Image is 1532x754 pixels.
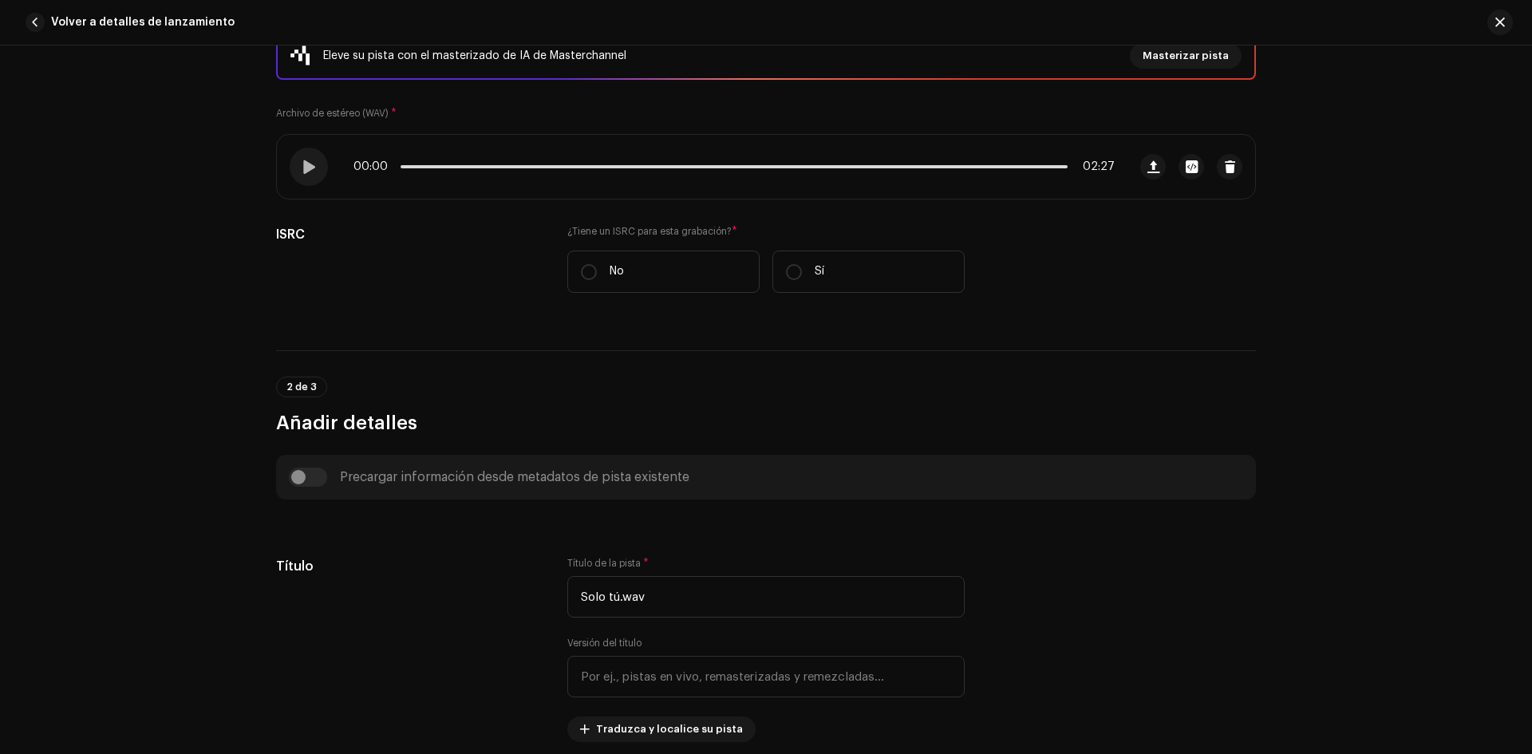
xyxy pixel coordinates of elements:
small: Archivo de estéreo (WAV) [276,109,389,118]
h5: ISRC [276,225,542,244]
h5: Título [276,557,542,576]
label: Título de la pista [567,557,649,570]
h3: Añadir detalles [276,410,1256,436]
label: Versión del título [567,637,642,649]
span: Traduzca y localice su pista [596,713,743,745]
span: 00:00 [353,160,394,173]
span: 2 de 3 [286,382,317,392]
button: Masterizar pista [1130,43,1242,69]
input: Ingrese el nombre de la pista [567,576,965,618]
div: Eleve su pista con el masterizado de IA de Masterchannel [323,46,626,65]
button: Traduzca y localice su pista [567,716,756,742]
span: 02:27 [1074,160,1115,173]
p: No [610,263,624,280]
input: Por ej., pistas en vivo, remasterizadas y remezcladas... [567,656,965,697]
span: Masterizar pista [1143,40,1229,72]
p: Sí [815,263,824,280]
label: ¿Tiene un ISRC para esta grabación? [567,225,965,238]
